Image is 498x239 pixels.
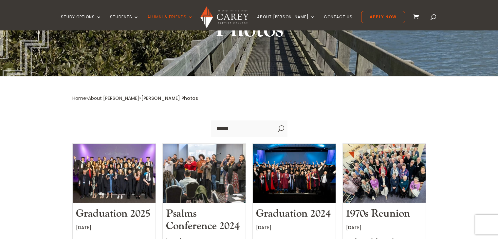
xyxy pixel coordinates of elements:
[61,15,101,30] a: Study Options
[76,224,91,231] span: [DATE]
[274,120,287,137] span: U
[72,95,86,101] a: Home
[110,15,139,30] a: Students
[76,207,150,220] a: Graduation 2025
[256,207,331,220] a: Graduation 2024
[361,11,405,23] a: Apply Now
[256,224,271,231] span: [DATE]
[346,224,361,231] span: [DATE]
[88,95,139,101] a: About [PERSON_NAME]
[141,95,198,101] span: [PERSON_NAME] Photos
[166,207,240,233] a: Psalms Conference 2024
[324,15,353,30] a: Contact Us
[200,6,249,28] img: Carey Baptist College
[72,95,198,101] span: » »
[346,207,410,220] a: 1970s Reunion
[147,15,193,30] a: Alumni & Friends
[257,15,315,30] a: About [PERSON_NAME]
[211,120,274,137] input: Search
